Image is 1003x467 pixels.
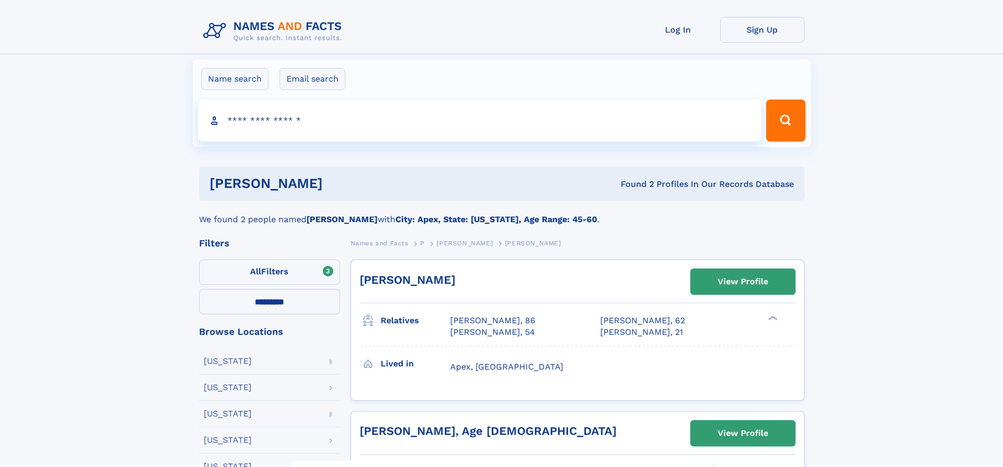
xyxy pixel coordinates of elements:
[766,100,805,142] button: Search Button
[381,355,450,373] h3: Lived in
[199,17,351,45] img: Logo Names and Facts
[198,100,762,142] input: search input
[450,326,535,338] a: [PERSON_NAME], 54
[600,326,683,338] a: [PERSON_NAME], 21
[436,236,493,250] a: [PERSON_NAME]
[199,327,340,336] div: Browse Locations
[766,315,778,322] div: ❯
[420,236,425,250] a: P
[691,269,795,294] a: View Profile
[720,17,805,43] a: Sign Up
[250,266,261,276] span: All
[450,362,563,372] span: Apex, [GEOGRAPHIC_DATA]
[395,214,597,224] b: City: Apex, State: [US_STATE], Age Range: 45-60
[360,273,455,286] a: [PERSON_NAME]
[436,240,493,247] span: [PERSON_NAME]
[505,240,561,247] span: [PERSON_NAME]
[600,315,685,326] a: [PERSON_NAME], 62
[472,178,794,190] div: Found 2 Profiles In Our Records Database
[204,436,252,444] div: [US_STATE]
[306,214,378,224] b: [PERSON_NAME]
[199,239,340,248] div: Filters
[204,383,252,392] div: [US_STATE]
[199,260,340,285] label: Filters
[381,312,450,330] h3: Relatives
[636,17,720,43] a: Log In
[201,68,269,90] label: Name search
[204,357,252,365] div: [US_STATE]
[280,68,345,90] label: Email search
[360,424,617,438] a: [PERSON_NAME], Age [DEMOGRAPHIC_DATA]
[210,177,472,190] h1: [PERSON_NAME]
[691,421,795,446] a: View Profile
[718,421,768,445] div: View Profile
[450,315,535,326] a: [PERSON_NAME], 86
[718,270,768,294] div: View Profile
[420,240,425,247] span: P
[204,410,252,418] div: [US_STATE]
[199,201,805,226] div: We found 2 people named with .
[351,236,409,250] a: Names and Facts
